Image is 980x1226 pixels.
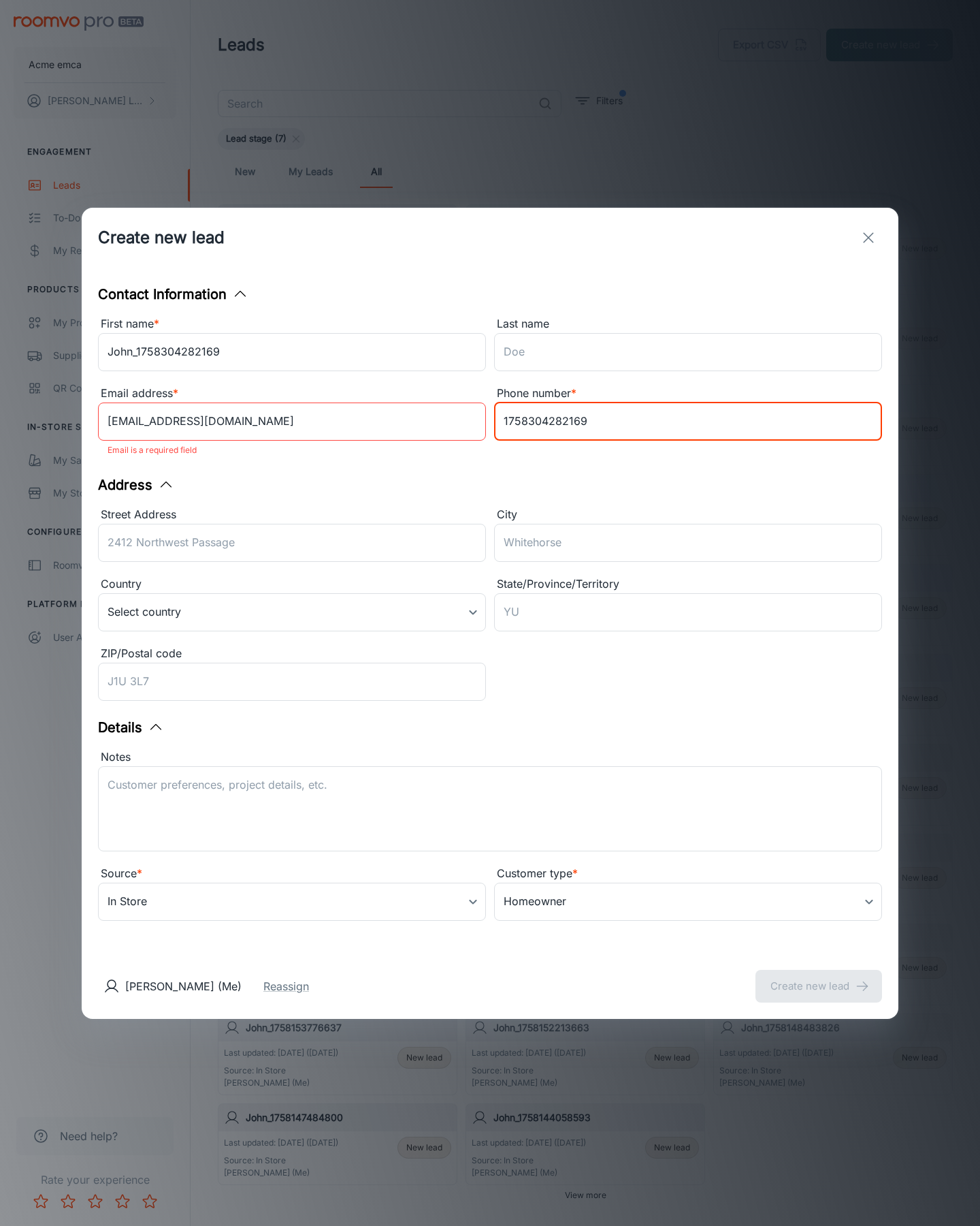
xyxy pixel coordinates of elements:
div: Country [98,576,486,593]
button: exit [855,224,882,251]
input: myname@example.com [98,403,486,441]
button: Details [98,717,164,738]
input: +1 439-123-4567 [494,403,882,441]
input: Whitehorse [494,524,882,562]
input: John [98,333,486,371]
div: In Store [98,883,486,921]
div: ZIP/Postal code [98,645,486,663]
div: Select country [98,593,486,631]
div: Source [98,865,486,883]
div: City [494,506,882,524]
div: Homeowner [494,883,882,921]
input: YU [494,593,882,631]
input: Doe [494,333,882,371]
input: J1U 3L7 [98,663,486,701]
button: Reassign [263,978,309,994]
div: State/Province/Territory [494,576,882,593]
div: First name [98,315,486,333]
p: [PERSON_NAME] (Me) [125,978,242,994]
button: Address [98,475,174,495]
div: Email address [98,385,486,403]
h1: Create new lead [98,225,225,250]
div: Last name [494,315,882,333]
div: Street Address [98,506,486,524]
div: Notes [98,749,882,766]
input: 2412 Northwest Passage [98,524,486,562]
button: Contact Information [98,284,248,304]
div: Phone number [494,385,882,403]
p: Email is a required field [108,442,476,458]
div: Customer type [494,865,882,883]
